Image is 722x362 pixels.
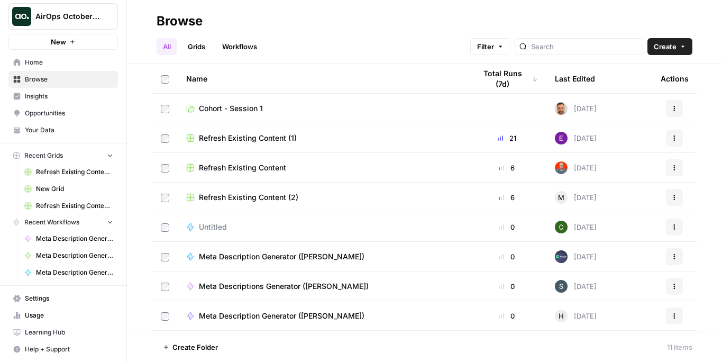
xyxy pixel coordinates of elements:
span: Cohort - Session 1 [199,103,263,114]
a: Meta Description Generator ([PERSON_NAME]) [20,264,118,281]
span: Refresh Existing Content (2) [199,192,298,203]
span: AirOps October Cohort [35,11,99,22]
button: Create [647,38,692,55]
img: 43kfmuemi38zyoc4usdy4i9w48nn [555,132,568,144]
span: Refresh Existing Content (2) [36,201,113,211]
span: New Grid [36,184,113,194]
div: 0 [476,311,538,321]
a: Refresh Existing Content (1) [20,164,118,180]
a: Meta Description Generator (Mindaugas) [20,247,118,264]
span: Untitled [199,222,227,232]
button: New [8,34,118,50]
div: [DATE] [555,280,597,293]
span: Help + Support [25,345,113,354]
a: Meta Description Generator ([PERSON_NAME]) [186,251,459,262]
a: Meta Description Generator ([PERSON_NAME]) [186,311,459,321]
a: All [157,38,177,55]
a: Cohort - Session 1 [186,103,459,114]
button: Filter [470,38,510,55]
span: Refresh Existing Content [199,162,286,173]
img: zjdftevh0hve695cz300xc39jhg1 [555,280,568,293]
a: Usage [8,307,118,324]
div: Browse [157,13,203,30]
a: Meta Description Generator (Joy) [20,230,118,247]
button: Create Folder [157,339,224,356]
span: Meta Description Generator ([PERSON_NAME]) [199,251,364,262]
div: Last Edited [555,64,595,93]
a: Untitled [186,222,459,232]
a: Insights [8,88,118,105]
img: gqmxupyn0gu1kzaxlwz4zgnr1xjd [555,102,568,115]
span: Recent Grids [24,151,63,160]
div: [DATE] [555,310,597,322]
span: Usage [25,311,113,320]
span: Create [654,41,677,52]
input: Search [531,41,638,52]
div: 0 [476,222,538,232]
div: Actions [661,64,689,93]
div: [DATE] [555,250,597,263]
span: Filter [477,41,494,52]
span: Recent Workflows [24,218,79,227]
img: d6lh0kjkb6wu0q08wyec5sbf2p69 [555,250,568,263]
span: Meta Description Generator ([PERSON_NAME]) [36,268,113,277]
div: Total Runs (7d) [476,64,538,93]
span: New [51,37,66,47]
span: Meta Description Generator ([PERSON_NAME]) [199,311,364,321]
span: Create Folder [172,342,218,352]
img: 14qrvic887bnlg6dzgoj39zarp80 [555,221,568,233]
span: Meta Descriptions Generator ([PERSON_NAME]) [199,281,369,292]
a: New Grid [20,180,118,197]
img: AirOps October Cohort Logo [12,7,31,26]
div: [DATE] [555,221,597,233]
span: Settings [25,294,113,303]
div: 6 [476,192,538,203]
a: Learning Hub [8,324,118,341]
span: H [559,311,564,321]
a: Browse [8,71,118,88]
div: 0 [476,281,538,292]
div: [DATE] [555,102,597,115]
a: Refresh Existing Content [186,162,459,173]
div: 6 [476,162,538,173]
a: Opportunities [8,105,118,122]
a: Home [8,54,118,71]
a: Grids [181,38,212,55]
a: Workflows [216,38,263,55]
button: Recent Grids [8,148,118,164]
span: Browse [25,75,113,84]
div: 11 Items [667,342,692,352]
span: M [558,192,564,203]
span: Insights [25,92,113,101]
div: 21 [476,133,538,143]
button: Help + Support [8,341,118,358]
div: [DATE] [555,191,597,204]
span: Meta Description Generator (Joy) [36,234,113,243]
a: Refresh Existing Content (2) [186,192,459,203]
a: Your Data [8,122,118,139]
div: [DATE] [555,161,597,174]
span: Home [25,58,113,67]
span: Opportunities [25,108,113,118]
span: Refresh Existing Content (1) [199,133,297,143]
div: [DATE] [555,132,597,144]
a: Settings [8,290,118,307]
span: Refresh Existing Content (1) [36,167,113,177]
a: Refresh Existing Content (1) [186,133,459,143]
a: Refresh Existing Content (2) [20,197,118,214]
button: Recent Workflows [8,214,118,230]
div: Name [186,64,459,93]
img: 698zlg3kfdwlkwrbrsgpwna4smrc [555,161,568,174]
span: Your Data [25,125,113,135]
div: 0 [476,251,538,262]
a: Meta Descriptions Generator ([PERSON_NAME]) [186,281,459,292]
span: Meta Description Generator (Mindaugas) [36,251,113,260]
span: Learning Hub [25,328,113,337]
button: Workspace: AirOps October Cohort [8,3,118,30]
